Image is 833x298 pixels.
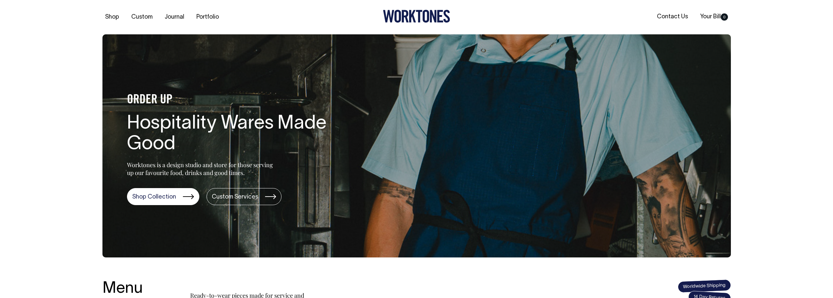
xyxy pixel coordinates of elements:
[127,93,336,107] h4: ORDER UP
[127,161,276,177] p: Worktones is a design studio and store for those serving up our favourite food, drinks and good t...
[678,279,731,293] span: Worldwide Shipping
[102,12,122,23] a: Shop
[127,188,199,205] a: Shop Collection
[654,11,691,22] a: Contact Us
[194,12,222,23] a: Portfolio
[207,188,281,205] a: Custom Services
[127,114,336,155] h1: Hospitality Wares Made Good
[721,13,728,21] span: 0
[697,11,731,22] a: Your Bill0
[162,12,187,23] a: Journal
[129,12,155,23] a: Custom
